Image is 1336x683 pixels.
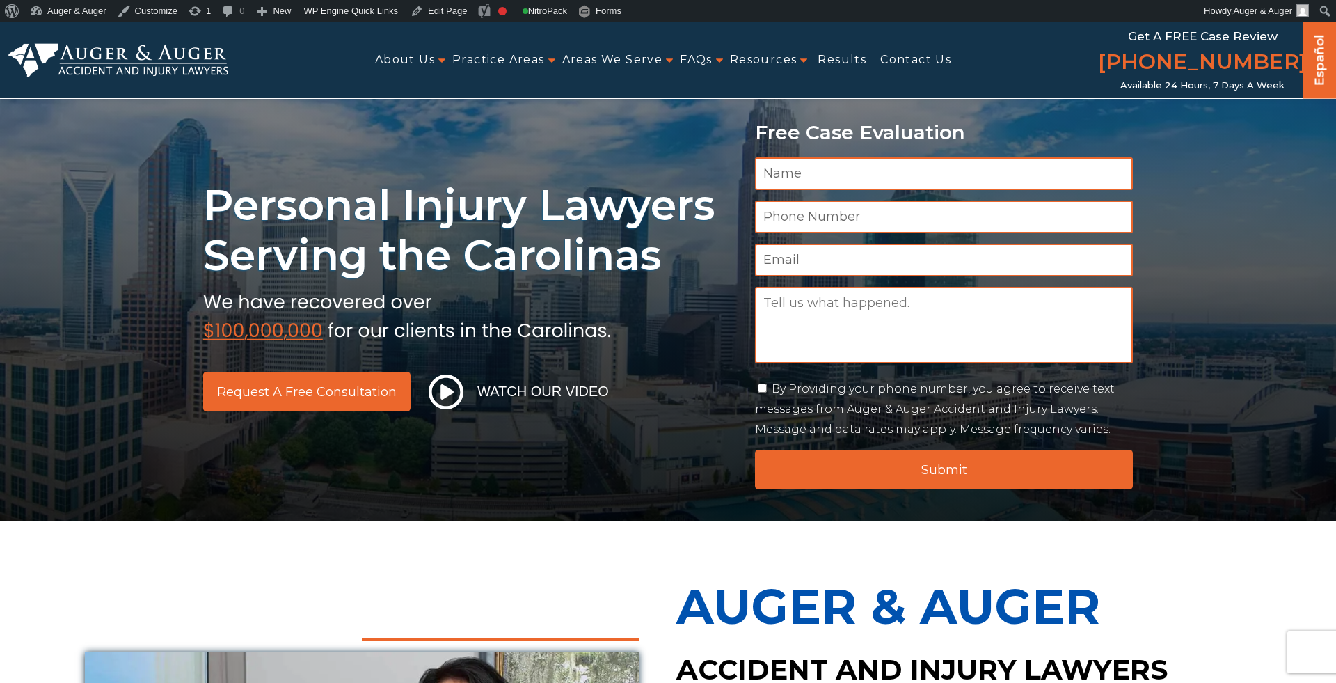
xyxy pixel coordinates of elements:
[1098,47,1307,80] a: [PHONE_NUMBER]
[755,157,1133,190] input: Name
[203,372,411,411] a: Request a Free Consultation
[203,288,611,340] img: sub text
[755,122,1133,143] p: Free Case Evaluation
[1233,6,1292,16] span: Auger & Auger
[755,244,1133,276] input: Email
[880,45,951,76] a: Contact Us
[375,45,435,76] a: About Us
[1120,80,1285,91] span: Available 24 Hours, 7 Days a Week
[755,450,1133,489] input: Submit
[755,201,1133,233] input: Phone Number
[203,180,738,281] h1: Personal Injury Lawyers Serving the Carolinas
[8,43,228,77] img: Auger & Auger Accident and Injury Lawyers Logo
[562,45,663,76] a: Areas We Serve
[424,374,613,410] button: Watch Our Video
[498,7,507,15] div: Focus keyphrase not set
[730,45,797,76] a: Resources
[818,45,866,76] a: Results
[1309,22,1331,95] a: Español
[680,45,713,76] a: FAQs
[217,386,397,398] span: Request a Free Consultation
[676,563,1251,650] p: Auger & Auger
[755,382,1115,436] label: By Providing your phone number, you agree to receive text messages from Auger & Auger Accident an...
[452,45,545,76] a: Practice Areas
[1128,29,1278,43] span: Get a FREE Case Review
